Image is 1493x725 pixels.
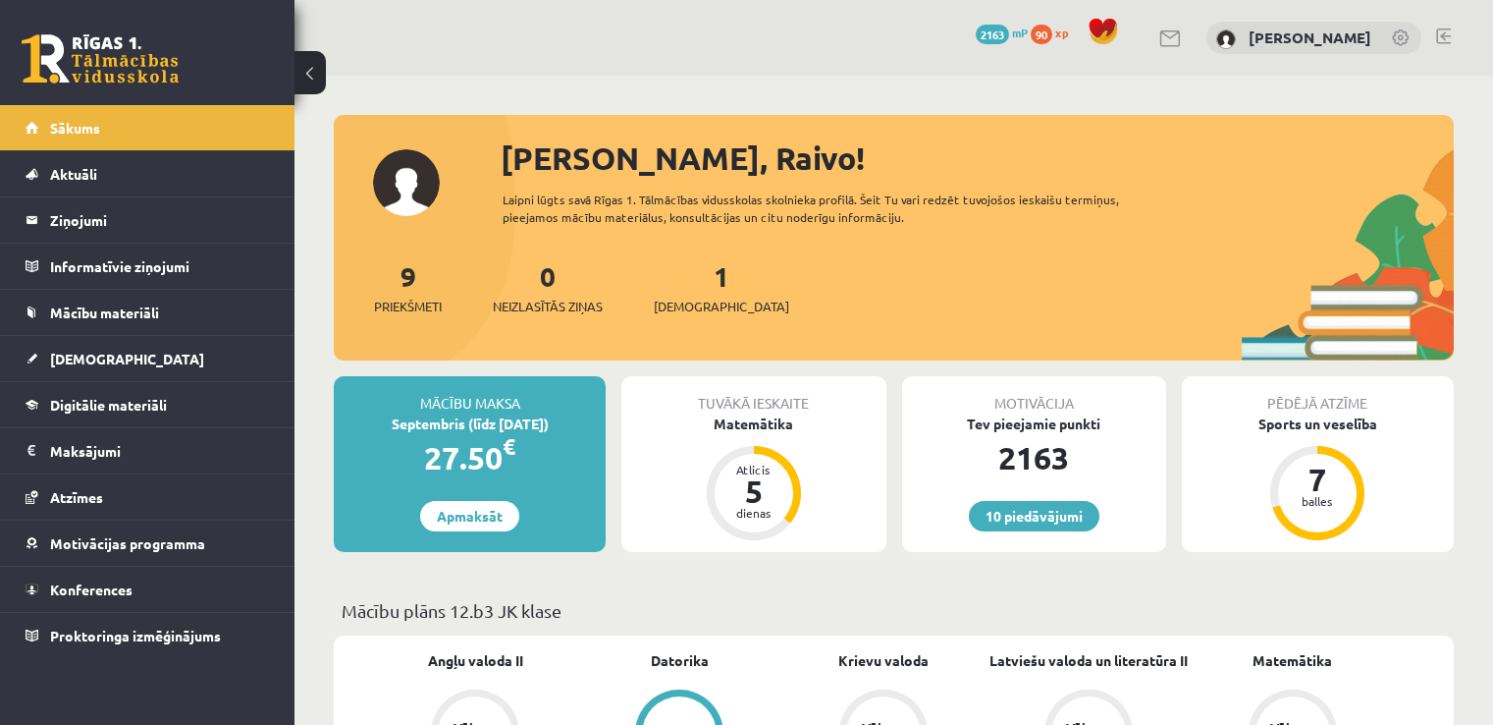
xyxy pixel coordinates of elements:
a: 9Priekšmeti [374,258,442,316]
span: [DEMOGRAPHIC_DATA] [50,350,204,367]
a: [PERSON_NAME] [1249,28,1371,47]
div: Matemātika [621,414,885,434]
span: Aktuāli [50,165,97,183]
a: Mācību materiāli [26,290,270,335]
div: Sports un veselība [1182,414,1454,434]
a: Rīgas 1. Tālmācības vidusskola [22,34,179,84]
span: Mācību materiāli [50,304,159,321]
div: 7 [1288,464,1347,495]
legend: Maksājumi [50,428,270,474]
a: Proktoringa izmēģinājums [26,613,270,658]
a: 90 xp [1031,25,1078,40]
div: Laipni lūgts savā Rīgas 1. Tālmācības vidusskolas skolnieka profilā. Šeit Tu vari redzēt tuvojošo... [503,191,1175,226]
div: [PERSON_NAME], Raivo! [501,135,1454,182]
div: 2163 [902,434,1166,481]
a: Motivācijas programma [26,521,270,566]
span: Motivācijas programma [50,534,205,552]
span: Neizlasītās ziņas [493,297,603,316]
div: Tuvākā ieskaite [621,376,885,414]
span: mP [1012,25,1028,40]
a: Sākums [26,105,270,150]
a: Maksājumi [26,428,270,474]
div: 5 [724,475,783,507]
a: Latviešu valoda un literatūra II [989,650,1188,671]
legend: Ziņojumi [50,197,270,243]
a: Apmaksāt [420,501,519,531]
legend: Informatīvie ziņojumi [50,244,270,289]
a: 2163 mP [976,25,1028,40]
a: Atzīmes [26,474,270,520]
a: Digitālie materiāli [26,382,270,427]
a: Ziņojumi [26,197,270,243]
a: Datorika [651,650,709,671]
a: 10 piedāvājumi [969,501,1099,531]
a: Matemātika [1253,650,1332,671]
div: Motivācija [902,376,1166,414]
a: Krievu valoda [838,650,929,671]
div: Atlicis [724,464,783,475]
a: Sports un veselība 7 balles [1182,414,1454,543]
div: Septembris (līdz [DATE]) [334,414,606,434]
div: 27.50 [334,434,606,481]
a: Informatīvie ziņojumi [26,244,270,289]
span: xp [1055,25,1068,40]
a: Angļu valoda II [428,650,523,671]
span: Digitālie materiāli [50,396,167,414]
div: Mācību maksa [334,376,606,414]
span: Atzīmes [50,488,103,506]
div: Pēdējā atzīme [1182,376,1454,414]
div: Tev pieejamie punkti [902,414,1166,434]
span: 90 [1031,25,1052,44]
a: 1[DEMOGRAPHIC_DATA] [654,258,789,316]
a: Aktuāli [26,151,270,196]
a: 0Neizlasītās ziņas [493,258,603,316]
div: dienas [724,507,783,519]
img: Raivo Rutks [1216,29,1236,49]
span: [DEMOGRAPHIC_DATA] [654,297,789,316]
p: Mācību plāns 12.b3 JK klase [342,597,1446,624]
span: 2163 [976,25,1009,44]
span: Proktoringa izmēģinājums [50,627,221,644]
a: Konferences [26,567,270,612]
a: [DEMOGRAPHIC_DATA] [26,336,270,381]
span: Sākums [50,119,100,137]
span: Priekšmeti [374,297,442,316]
span: Konferences [50,581,133,598]
div: balles [1288,495,1347,507]
a: Matemātika Atlicis 5 dienas [621,414,885,543]
span: € [503,432,515,461]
